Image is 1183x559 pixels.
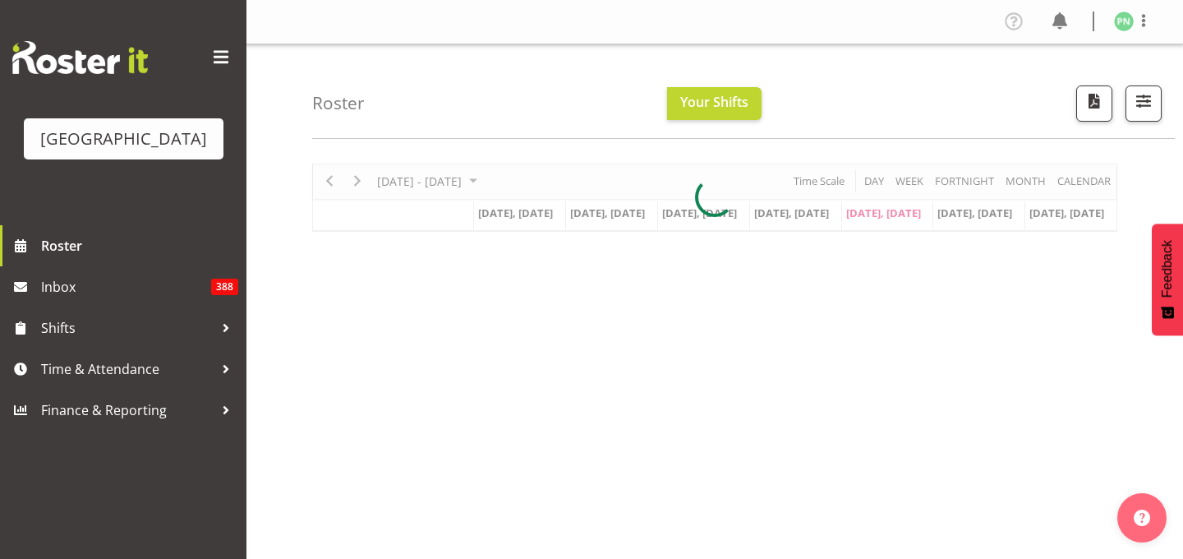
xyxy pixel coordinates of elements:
div: [GEOGRAPHIC_DATA] [40,127,207,151]
span: Time & Attendance [41,357,214,381]
button: Filter Shifts [1125,85,1162,122]
span: 388 [211,279,238,295]
button: Your Shifts [667,87,762,120]
span: Feedback [1160,240,1175,298]
span: Your Shifts [680,93,748,111]
h4: Roster [312,94,365,113]
span: Roster [41,233,238,258]
button: Feedback - Show survey [1152,224,1183,335]
span: Inbox [41,275,211,299]
img: Rosterit website logo [12,41,148,74]
img: penny-navidad674.jpg [1114,12,1134,31]
img: help-xxl-2.png [1134,510,1150,526]
span: Finance & Reporting [41,398,214,423]
span: Shifts [41,316,214,340]
button: Download a PDF of the roster according to the set date range. [1076,85,1112,122]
